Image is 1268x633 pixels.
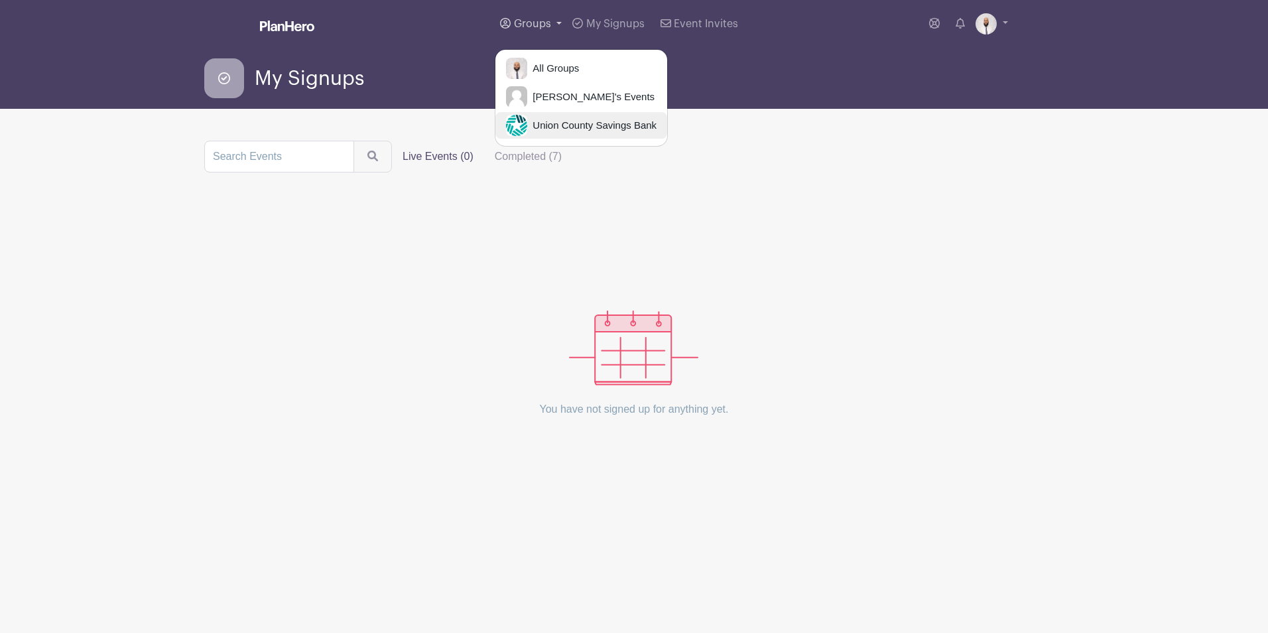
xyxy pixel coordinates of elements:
img: IMG_6943.jpeg [976,13,997,35]
a: Union County Savings Bank [495,112,667,139]
input: Search Events [204,141,354,173]
span: My Signups [586,19,645,29]
span: [PERSON_NAME]'s Events [527,90,655,105]
p: You have not signed up for anything yet. [540,386,729,433]
div: Groups [495,49,668,147]
span: Groups [514,19,551,29]
a: All Groups [495,55,667,82]
span: My Signups [255,68,364,90]
div: filters [392,143,572,170]
img: IMG_6943.jpeg [506,58,527,79]
img: UCSB-Logo-Color-Star-Mark.jpg [506,115,527,136]
img: logo_white-6c42ec7e38ccf1d336a20a19083b03d10ae64f83f12c07503d8b9e83406b4c7d.svg [260,21,314,31]
label: Live Events (0) [392,143,484,170]
span: Union County Savings Bank [527,118,657,133]
a: [PERSON_NAME]'s Events [495,84,667,110]
img: default-ce2991bfa6775e67f084385cd625a349d9dcbb7a52a09fb2fda1e96e2d18dcdb.png [506,86,527,107]
img: events_empty-56550af544ae17c43cc50f3ebafa394433d06d5f1891c01edc4b5d1d59cfda54.svg [569,311,698,386]
span: Event Invites [674,19,738,29]
span: All Groups [527,61,579,76]
label: Completed (7) [484,143,572,170]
